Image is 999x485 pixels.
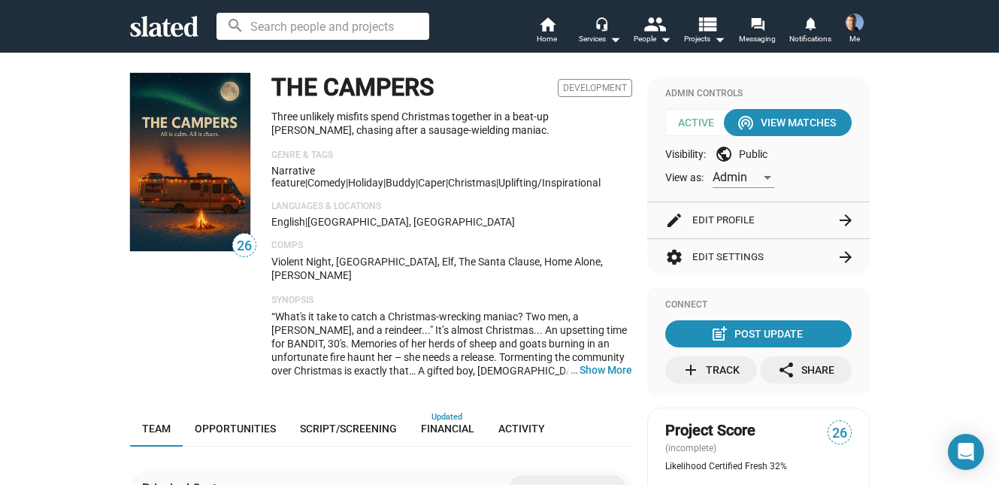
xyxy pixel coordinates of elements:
a: Opportunities [183,411,288,447]
mat-icon: arrow_drop_down [606,30,624,48]
span: Home [537,30,557,48]
span: Admin [713,170,747,184]
span: Christmas [448,177,496,189]
span: View as: [665,171,704,185]
span: Opportunities [195,423,276,435]
span: Script/Screening [300,423,397,435]
span: Comedy [307,177,346,189]
button: People [626,15,679,48]
mat-icon: public [715,145,733,163]
h1: THE CAMPERS [271,71,434,104]
span: … [564,363,580,377]
span: buddy [386,177,416,189]
a: Script/Screening [288,411,409,447]
span: “What's it take to catch a Christmas-wrecking maniac? Two men, a [PERSON_NAME], and a reindeer...... [271,311,632,485]
div: Admin Controls [665,88,852,100]
span: | [416,177,418,189]
mat-icon: arrow_forward [837,211,855,229]
div: People [634,30,671,48]
span: 26 [828,423,851,444]
span: Me [849,30,860,48]
mat-icon: settings [665,248,683,266]
span: Messaging [739,30,776,48]
p: Three unlikely misfits spend Christmas together in a beat-up [PERSON_NAME], chasing after a sausa... [271,110,632,138]
mat-icon: add [682,361,700,379]
span: | [496,177,498,189]
mat-icon: arrow_drop_down [656,30,674,48]
mat-icon: home [538,15,556,33]
button: Post Update [665,320,852,347]
button: Edit Profile [665,202,852,238]
div: Track [682,356,740,383]
mat-icon: notifications [803,16,817,30]
mat-icon: headset_mic [595,17,608,30]
span: Activity [498,423,545,435]
mat-icon: edit [665,211,683,229]
span: | [446,177,448,189]
img: Joel Cousins [846,14,864,32]
span: Projects [684,30,725,48]
button: Projects [679,15,731,48]
span: 26 [233,236,256,256]
div: Share [777,356,834,383]
span: English [271,216,305,228]
a: Messaging [731,15,784,48]
mat-icon: share [777,361,795,379]
span: Narrative feature [271,165,315,189]
mat-icon: view_list [695,13,717,35]
a: Notifications [784,15,837,48]
span: Holiday [348,177,383,189]
button: Share [760,356,852,383]
img: THE CAMPERS [130,73,250,251]
p: Comps [271,240,632,252]
div: Post Update [713,320,803,347]
span: Financial [421,423,474,435]
div: Connect [665,299,852,311]
div: Services [579,30,621,48]
span: | [305,177,307,189]
span: (incomplete) [665,443,719,453]
mat-icon: people [643,13,664,35]
button: Track [665,356,757,383]
div: Likelihood Certified Fresh 32% [665,461,852,473]
button: …Show More [580,363,632,377]
span: Notifications [789,30,831,48]
a: Home [521,15,574,48]
span: Active [665,109,737,136]
div: Open Intercom Messenger [948,434,984,470]
button: View Matches [724,109,852,136]
button: Joel CousinsMe [837,11,873,50]
div: Visibility: Public [665,145,852,163]
a: Team [130,411,183,447]
span: Project Score [665,420,755,441]
p: Genre & Tags [271,150,632,162]
mat-icon: forum [750,17,764,31]
mat-icon: wifi_tethering [737,114,755,132]
span: Development [558,79,632,97]
div: View Matches [740,109,836,136]
span: caper [418,177,446,189]
span: Team [142,423,171,435]
p: Synopsis [271,295,632,307]
button: Edit Settings [665,239,852,275]
input: Search people and projects [216,13,429,40]
span: uplifting/inspirational [498,177,601,189]
span: [GEOGRAPHIC_DATA], [GEOGRAPHIC_DATA] [307,216,515,228]
p: Violent Night, [GEOGRAPHIC_DATA], Elf, The Santa Clause, Home Alone, [PERSON_NAME] [271,255,632,283]
mat-icon: arrow_forward [837,248,855,266]
button: Services [574,15,626,48]
a: Activity [486,411,557,447]
span: | [383,177,386,189]
mat-icon: arrow_drop_down [710,30,728,48]
span: | [305,216,307,228]
mat-icon: post_add [710,325,728,343]
p: Languages & Locations [271,201,632,213]
a: Financial [409,411,486,447]
span: | [346,177,348,189]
